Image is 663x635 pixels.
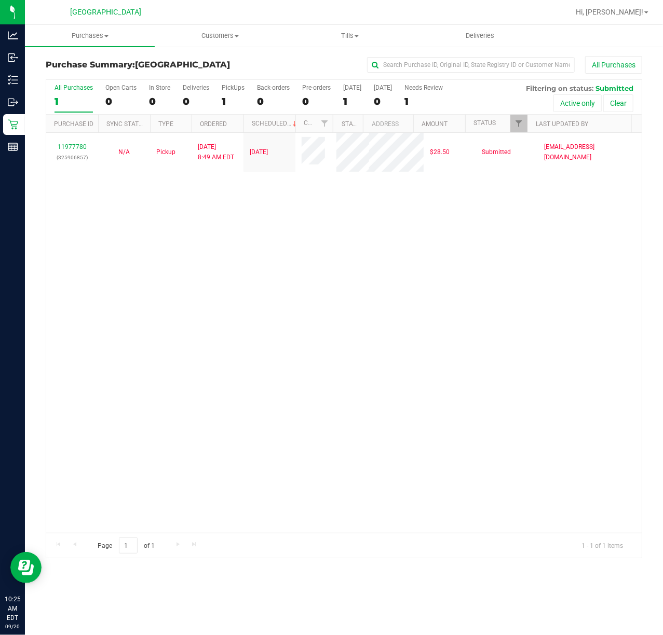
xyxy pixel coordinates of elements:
div: Deliveries [183,84,209,91]
a: State Registry ID [342,120,396,128]
div: 0 [302,95,331,107]
inline-svg: Reports [8,142,18,152]
a: Sync Status [106,120,146,128]
p: 10:25 AM EDT [5,595,20,623]
a: Scheduled [252,120,299,127]
input: 1 [119,537,138,554]
button: Active only [553,94,602,112]
button: N/A [118,147,130,157]
span: Tills [286,31,414,40]
span: [GEOGRAPHIC_DATA] [135,60,230,70]
div: Back-orders [257,84,290,91]
span: Not Applicable [118,148,130,156]
span: Page of 1 [89,537,164,554]
div: [DATE] [374,84,392,91]
span: [GEOGRAPHIC_DATA] [71,8,142,17]
span: [DATE] [250,147,268,157]
a: Filter [316,115,333,132]
div: 0 [183,95,209,107]
a: Ordered [200,120,227,128]
h3: Purchase Summary: [46,60,245,70]
a: Type [158,120,173,128]
iframe: Resource center [10,552,42,583]
span: Customers [155,31,284,40]
div: 1 [55,95,93,107]
div: PickUps [222,84,245,91]
div: 0 [105,95,137,107]
span: [DATE] 8:49 AM EDT [198,142,234,162]
p: (325906857) [52,153,92,162]
a: Customer [304,119,336,127]
div: 1 [404,95,443,107]
span: [EMAIL_ADDRESS][DOMAIN_NAME] [544,142,635,162]
div: In Store [149,84,170,91]
p: 09/20 [5,623,20,630]
span: Filtering on status: [526,84,593,92]
a: Purchase ID [54,120,93,128]
a: Last Updated By [536,120,588,128]
div: 0 [149,95,170,107]
inline-svg: Retail [8,119,18,130]
a: Tills [285,25,415,47]
div: Needs Review [404,84,443,91]
inline-svg: Outbound [8,97,18,107]
input: Search Purchase ID, Original ID, State Registry ID or Customer Name... [367,57,575,73]
span: Purchases [25,31,155,40]
div: 1 [343,95,361,107]
div: All Purchases [55,84,93,91]
span: Pickup [156,147,175,157]
span: Submitted [596,84,633,92]
span: Hi, [PERSON_NAME]! [576,8,643,16]
th: Address [363,115,413,133]
button: All Purchases [585,56,642,74]
div: [DATE] [343,84,361,91]
a: Filter [510,115,527,132]
a: Status [473,119,496,127]
div: Pre-orders [302,84,331,91]
a: 11977780 [58,143,87,150]
div: 0 [257,95,290,107]
inline-svg: Inventory [8,75,18,85]
a: Deliveries [415,25,545,47]
inline-svg: Inbound [8,52,18,63]
a: Amount [422,120,448,128]
div: 0 [374,95,392,107]
div: Open Carts [105,84,137,91]
a: Purchases [25,25,155,47]
inline-svg: Analytics [8,30,18,40]
span: 1 - 1 of 1 items [573,537,631,553]
button: Clear [603,94,633,112]
div: 1 [222,95,245,107]
span: Submitted [482,147,511,157]
span: $28.50 [430,147,450,157]
span: Deliveries [452,31,508,40]
a: Customers [155,25,285,47]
